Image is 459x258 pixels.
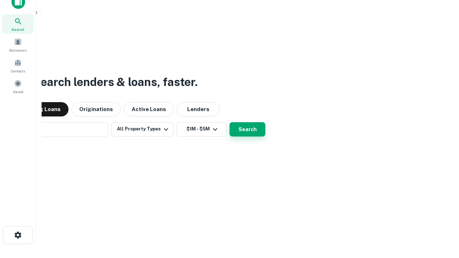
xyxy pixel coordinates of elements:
[13,89,23,95] span: Saved
[11,27,24,32] span: Search
[111,122,174,137] button: All Property Types
[71,102,121,116] button: Originations
[2,77,34,96] a: Saved
[33,73,198,91] h3: Search lenders & loans, faster.
[11,68,25,74] span: Contacts
[229,122,265,137] button: Search
[2,56,34,75] a: Contacts
[423,178,459,212] iframe: Chat Widget
[177,102,220,116] button: Lenders
[2,14,34,34] a: Search
[2,35,34,54] a: Borrowers
[9,47,27,53] span: Borrowers
[124,102,174,116] button: Active Loans
[176,122,227,137] button: $1M - $5M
